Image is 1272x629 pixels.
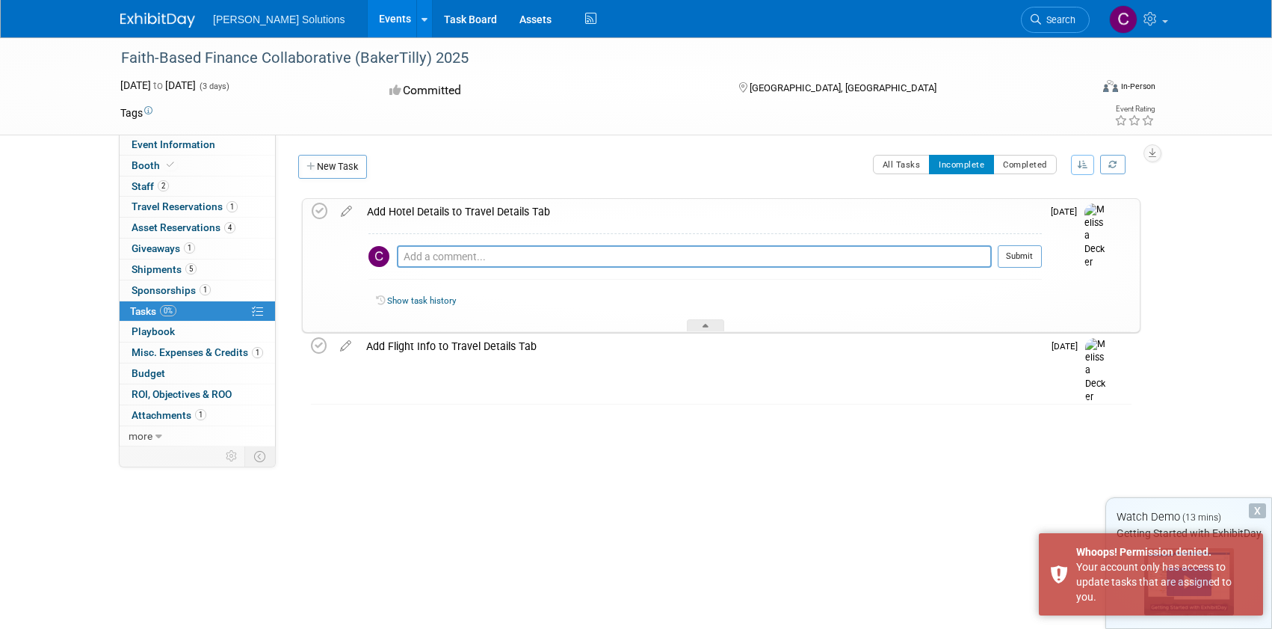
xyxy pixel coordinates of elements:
a: Tasks0% [120,301,275,322]
span: Giveaways [132,242,195,254]
span: (13 mins) [1182,512,1221,523]
span: Search [1041,14,1075,25]
span: Sponsorships [132,284,211,296]
a: New Task [298,155,367,179]
td: Tags [120,105,152,120]
span: ROI, Objectives & ROO [132,388,232,400]
i: Booth reservation complete [167,161,174,169]
div: Event Format [1001,78,1155,100]
div: Committed [385,78,715,104]
a: Search [1021,7,1090,33]
img: Format-Inperson.png [1103,80,1118,92]
span: 5 [185,263,197,274]
span: to [151,79,165,91]
span: Asset Reservations [132,221,235,233]
a: Budget [120,363,275,384]
a: Show task history [387,295,456,306]
span: 2 [158,180,169,191]
span: [DATE] [DATE] [120,79,196,91]
button: Completed [993,155,1057,174]
div: Faith-Based Finance Collaborative (BakerTilly) 2025 [116,45,1067,72]
button: Incomplete [929,155,994,174]
a: more [120,426,275,447]
span: [GEOGRAPHIC_DATA], [GEOGRAPHIC_DATA] [750,82,936,93]
span: more [129,430,152,442]
a: Playbook [120,322,275,342]
a: Event Information [120,135,275,155]
a: Attachments1 [120,405,275,426]
span: 1 [195,409,206,420]
button: Submit [998,245,1042,268]
span: Misc. Expenses & Credits [132,346,263,358]
span: Attachments [132,409,206,421]
span: 4 [224,222,235,233]
span: 0% [160,305,176,316]
span: Budget [132,367,165,379]
div: Add Flight Info to Travel Details Tab [359,334,1043,359]
span: Staff [132,180,169,192]
div: Watch Demo [1106,509,1271,525]
img: Melissa Decker [1085,338,1108,404]
div: Getting Started with ExhibitDay [1106,526,1271,541]
span: (3 days) [198,82,229,91]
img: ExhibitDay [120,13,195,28]
span: Shipments [132,263,197,275]
img: Melissa Decker [1084,203,1107,269]
a: ROI, Objectives & ROO [120,384,275,405]
div: Your account only has access to update tasks that are assigned to you. [1076,559,1252,604]
span: Tasks [130,305,176,317]
div: Event Rating [1114,105,1155,113]
span: Booth [132,159,177,171]
span: 1 [184,242,195,254]
span: Event Information [132,138,215,150]
a: Sponsorships1 [120,280,275,301]
a: Staff2 [120,177,275,197]
span: [DATE] [1052,341,1085,352]
td: Personalize Event Tab Strip [219,447,245,466]
span: Playbook [132,325,175,337]
a: Misc. Expenses & Credits1 [120,343,275,363]
button: All Tasks [873,155,930,174]
span: 1 [200,284,211,295]
a: edit [333,340,359,353]
span: Travel Reservations [132,200,238,212]
div: In-Person [1120,81,1155,92]
a: Shipments5 [120,260,275,280]
a: Refresh [1100,155,1126,174]
a: Giveaways1 [120,239,275,259]
span: 1 [226,201,238,212]
div: Whoops! Permission denied. [1076,544,1252,559]
span: [PERSON_NAME] Solutions [213,13,345,25]
div: Dismiss [1249,503,1266,518]
a: Asset Reservations4 [120,218,275,238]
a: Booth [120,156,275,176]
div: Add Hotel Details to Travel Details Tab [359,199,1042,224]
span: [DATE] [1051,206,1084,217]
span: 1 [252,347,263,358]
img: Conner McClure [368,246,389,267]
img: Conner McClure [1109,5,1137,34]
a: Travel Reservations1 [120,197,275,217]
td: Toggle Event Tabs [245,447,276,466]
a: edit [333,205,359,218]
